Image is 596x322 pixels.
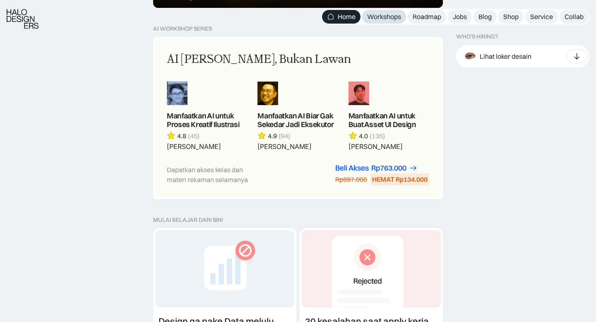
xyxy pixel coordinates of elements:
div: Dapatkan akses kelas dan materi rekaman selamanya [167,165,260,185]
a: Collab [560,10,589,24]
div: Lihat loker desain [480,52,531,60]
div: AI Workshop Series [153,25,212,32]
a: Service [525,10,558,24]
div: Service [530,12,553,21]
div: WHO’S HIRING? [456,33,498,40]
a: Workshops [362,10,406,24]
div: Workshops [367,12,401,21]
div: Rp763.000 [371,164,406,173]
div: Roadmap [413,12,441,21]
div: Jobs [453,12,467,21]
a: Roadmap [408,10,446,24]
div: Home [338,12,356,21]
a: Jobs [448,10,472,24]
div: Collab [565,12,584,21]
div: Rp897.000 [335,175,367,184]
div: AI [PERSON_NAME], Bukan Lawan [167,51,351,68]
a: Blog [473,10,497,24]
a: Beli AksesRp763.000 [335,164,418,173]
a: Shop [498,10,524,24]
div: Blog [478,12,492,21]
div: Shop [503,12,519,21]
div: Beli Akses [335,164,369,173]
div: MULAI BELAJAR DARI SINI [153,216,443,223]
div: HEMAT Rp134.000 [372,175,428,184]
a: Home [322,10,360,24]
